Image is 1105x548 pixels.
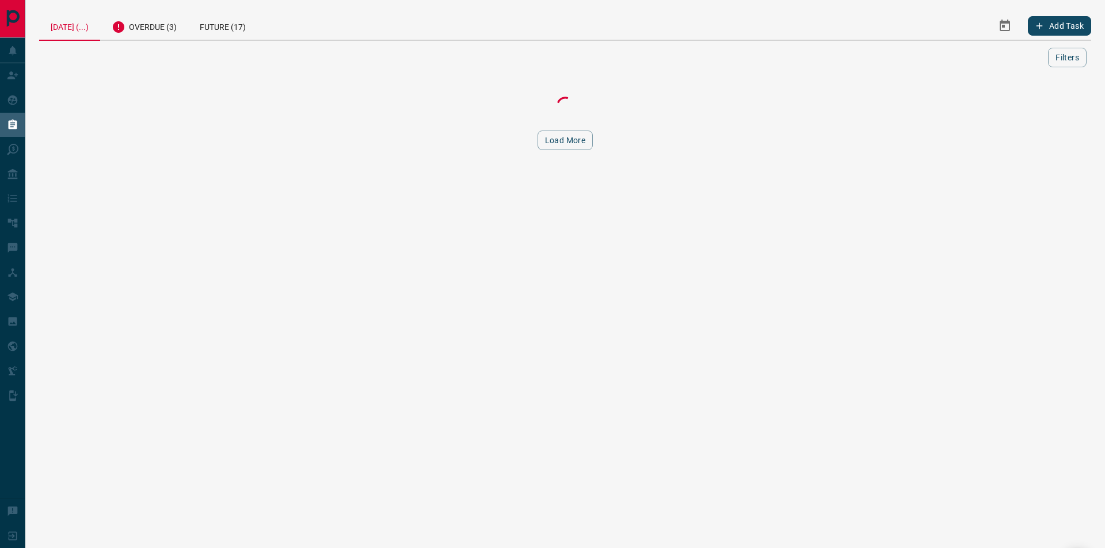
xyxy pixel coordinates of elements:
div: Overdue (3) [100,12,188,40]
div: Future (17) [188,12,257,40]
div: [DATE] (...) [39,12,100,41]
button: Select Date Range [991,12,1019,40]
div: Loading [508,94,623,117]
button: Add Task [1028,16,1091,36]
button: Load More [538,131,593,150]
button: Filters [1048,48,1087,67]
